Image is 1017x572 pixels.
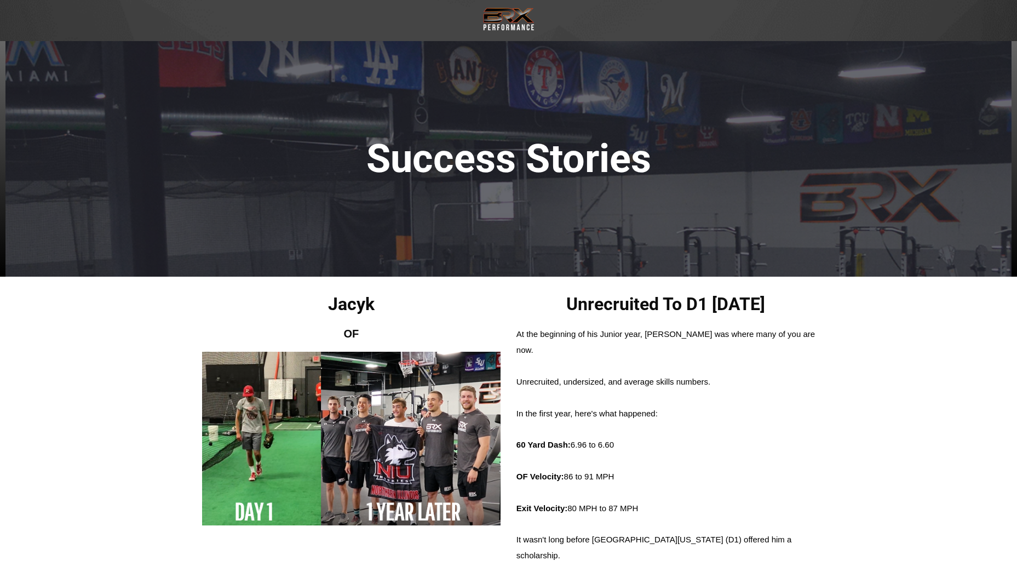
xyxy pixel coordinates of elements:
[516,377,710,386] span: Unrecruited, undersized, and average skills numbers.
[202,327,501,341] h2: OF
[481,5,536,33] img: Transparent Black BRX Logo White Performance Small
[516,440,614,449] span: 6.96 to 6.60
[366,135,651,182] span: Success Stories
[516,535,792,560] span: It wasn't long before [GEOGRAPHIC_DATA][US_STATE] (D1) offered him a scholarship.
[202,293,501,316] h2: Jacyk
[202,352,501,525] img: Jacyk-Commitment-Split-Screen
[516,472,564,481] strong: OF Velocity:
[516,409,658,418] span: In the first year, here's what happened:
[516,440,571,449] strong: 60 Yard Dash:
[516,504,639,513] span: 80 MPH to 87 MPH
[516,504,567,513] strong: Exit Velocity:
[516,329,815,354] span: At the beginning of his Junior year, [PERSON_NAME] was where many of you are now.
[516,293,815,316] h2: Unrecruited To D1 [DATE]
[516,472,614,481] span: 86 to 91 MPH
